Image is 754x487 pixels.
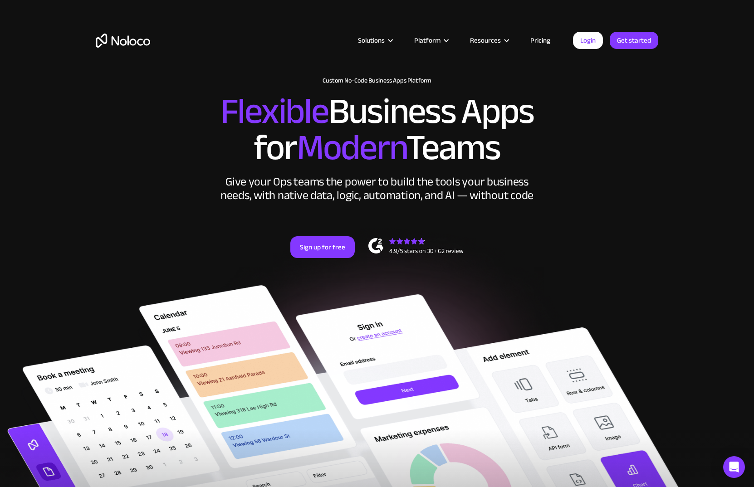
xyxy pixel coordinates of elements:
[218,175,536,202] div: Give your Ops teams the power to build the tools your business needs, with native data, logic, au...
[297,114,406,181] span: Modern
[358,34,385,46] div: Solutions
[96,93,658,166] h2: Business Apps for Teams
[459,34,519,46] div: Resources
[96,34,150,48] a: home
[519,34,562,46] a: Pricing
[573,32,603,49] a: Login
[414,34,441,46] div: Platform
[470,34,501,46] div: Resources
[403,34,459,46] div: Platform
[723,456,745,478] div: Open Intercom Messenger
[610,32,658,49] a: Get started
[347,34,403,46] div: Solutions
[290,236,355,258] a: Sign up for free
[220,78,328,145] span: Flexible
